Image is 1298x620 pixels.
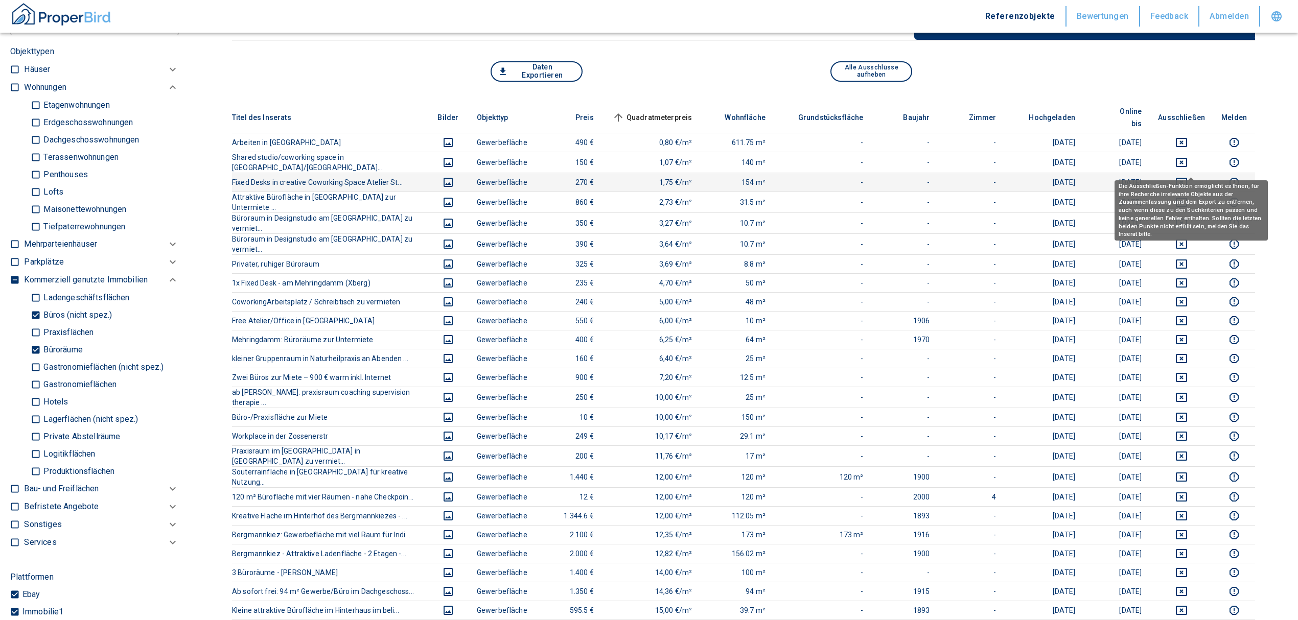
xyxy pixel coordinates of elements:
span: Baujahr [887,111,930,124]
td: [DATE] [1083,387,1150,408]
p: Logitikflächen [41,450,95,458]
td: 25 m² [700,387,774,408]
th: Attraktive Bürofläche in [GEOGRAPHIC_DATA] zur Untermiete ... [232,192,428,212]
td: 10 m² [700,311,774,330]
td: 550 € [536,311,602,330]
p: Hotels [41,398,68,406]
td: 10.7 m² [700,233,774,254]
div: Befristete Angebote [24,498,179,516]
button: deselect this listing [1158,258,1205,270]
td: 3,27 €/m² [602,212,701,233]
td: 8.8 m² [700,254,774,273]
p: Lagerflächen (nicht spez.) [41,415,138,423]
td: Gewerbefläche [469,311,536,330]
td: [DATE] [1083,152,1150,173]
td: - [938,387,1004,408]
button: report this listing [1221,529,1247,541]
td: - [938,212,1004,233]
td: - [871,292,938,311]
button: images [436,529,460,541]
img: ProperBird Logo and Home Button [10,2,112,27]
td: - [871,426,938,445]
button: deselect this listing [1158,352,1205,365]
button: report this listing [1221,585,1247,598]
button: images [436,566,460,579]
td: 25 m² [700,349,774,368]
span: Objekttyp [477,111,524,124]
td: Gewerbefläche [469,387,536,408]
td: 11,76 €/m² [602,445,701,466]
td: [DATE] [1004,173,1083,192]
div: Die Ausschließen-Funktion ermöglicht es Ihnen, für ihre Recherche irrelevante Objekte aus der Zus... [1115,180,1268,241]
td: [DATE] [1083,254,1150,273]
button: Bewertungen [1067,6,1140,27]
button: Alle Ausschlüsse aufheben [830,61,912,82]
th: Arbeiten in [GEOGRAPHIC_DATA] [232,133,428,152]
td: 1,75 €/m² [602,173,701,192]
p: Gastronomieflächen (nicht spez.) [41,363,164,371]
td: [DATE] [1004,212,1083,233]
button: images [436,176,460,188]
span: Wohnfläche [708,111,766,124]
td: - [774,152,872,173]
button: images [436,450,460,462]
td: - [871,254,938,273]
button: images [436,352,460,365]
td: 900 € [536,368,602,387]
td: 154 m² [700,173,774,192]
p: Bau- und Freiflächen [24,483,99,495]
td: 6,40 €/m² [602,349,701,368]
td: - [774,349,872,368]
p: Etagenwohnungen [41,101,109,109]
td: [DATE] [1083,192,1150,212]
button: report this listing [1221,352,1247,365]
td: [DATE] [1083,368,1150,387]
td: - [938,426,1004,445]
td: [DATE] [1004,233,1083,254]
td: 0,80 €/m² [602,133,701,152]
p: Penthouses [41,171,88,179]
td: 6,25 €/m² [602,330,701,349]
div: Kommerziell genutzte Immobilien [24,271,179,289]
button: images [436,411,460,423]
td: [DATE] [1083,273,1150,292]
p: Gastronomieflächen [41,380,117,389]
p: Praxisflächen [41,328,94,337]
th: Privater, ruhiger Büroraum [232,254,428,273]
td: Gewerbefläche [469,368,536,387]
button: images [436,510,460,522]
th: Bilder [428,102,469,133]
button: report this listing [1221,411,1247,423]
p: Objekttypen [10,45,179,58]
td: 6,00 €/m² [602,311,701,330]
span: Quadratmeterpreis [610,111,692,124]
td: Gewerbefläche [469,330,536,349]
td: - [938,349,1004,368]
button: deselect this listing [1158,529,1205,541]
p: Services [24,536,56,549]
td: - [938,233,1004,254]
td: - [774,368,872,387]
td: 64 m² [700,330,774,349]
td: 17 m² [700,445,774,466]
button: images [436,238,460,250]
button: report this listing [1221,277,1247,289]
td: [DATE] [1083,445,1150,466]
p: Private Abstellräume [41,433,120,441]
td: 860 € [536,192,602,212]
td: - [774,192,872,212]
td: Gewerbefläche [469,133,536,152]
td: 50 m² [700,273,774,292]
th: Melden [1213,102,1255,133]
td: Gewerbefläche [469,233,536,254]
button: deselect this listing [1158,315,1205,327]
td: [DATE] [1083,173,1150,192]
td: Gewerbefläche [469,152,536,173]
td: 10 € [536,408,602,426]
td: - [871,387,938,408]
td: - [871,408,938,426]
button: deselect this listing [1158,430,1205,442]
button: images [436,333,460,346]
td: [DATE] [1083,233,1150,254]
button: deselect this listing [1158,371,1205,384]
